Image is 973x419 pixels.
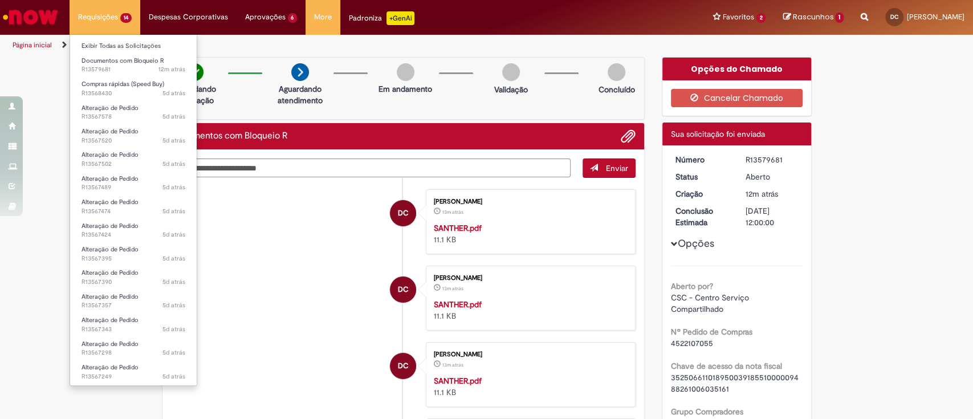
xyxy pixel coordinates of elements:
[608,63,625,81] img: img-circle-grey.png
[162,136,185,145] time: 25/09/2025 15:50:35
[434,299,624,322] div: 11.1 KB
[671,372,799,394] span: 35250661101895003918551000009488261006035161
[398,200,409,227] span: DC
[390,353,416,379] div: Danielle Martins Caetano
[245,11,286,23] span: Aprovações
[671,406,743,417] b: Grupo Compradores
[162,160,185,168] span: 5d atrás
[746,188,799,200] div: 30/09/2025 08:20:58
[162,230,185,239] time: 25/09/2025 15:39:19
[162,136,185,145] span: 5d atrás
[82,245,139,254] span: Alteração de Pedido
[434,275,624,282] div: [PERSON_NAME]
[162,207,185,215] time: 25/09/2025 15:45:10
[442,209,463,215] span: 13m atrás
[162,301,185,310] span: 5d atrás
[82,254,185,263] span: R13567395
[434,198,624,205] div: [PERSON_NAME]
[746,205,799,228] div: [DATE] 12:00:00
[82,292,139,301] span: Alteração de Pedido
[606,163,628,173] span: Enviar
[598,84,634,95] p: Concluído
[162,183,185,192] time: 25/09/2025 15:46:57
[70,173,197,194] a: Aberto R13567489 : Alteração de Pedido
[890,13,898,21] span: DC
[671,129,765,139] span: Sua solicitação foi enviada
[671,338,713,348] span: 4522107055
[82,89,185,98] span: R13568430
[434,222,624,245] div: 11.1 KB
[746,189,778,199] time: 30/09/2025 08:20:58
[82,278,185,287] span: R13567390
[70,361,197,383] a: Aberto R13567249 : Alteração de Pedido
[442,361,463,368] time: 30/09/2025 08:20:06
[70,102,197,123] a: Aberto R13567578 : Alteração de Pedido
[82,56,164,65] span: Documentos com Bloqueio R
[667,171,737,182] dt: Status
[70,196,197,217] a: Aberto R13567474 : Alteração de Pedido
[434,376,482,386] a: SANTHER.pdf
[291,63,309,81] img: arrow-next.png
[82,230,185,239] span: R13567424
[667,205,737,228] dt: Conclusão Estimada
[671,292,751,314] span: CSC - Centro Serviço Compartilhado
[746,154,799,165] div: R13579681
[70,291,197,312] a: Aberto R13567357 : Alteração de Pedido
[835,13,844,23] span: 1
[442,285,463,292] span: 13m atrás
[82,104,139,112] span: Alteração de Pedido
[792,11,833,22] span: Rascunhos
[70,338,197,359] a: Aberto R13567298 : Alteração de Pedido
[494,84,528,95] p: Validação
[162,325,185,333] time: 25/09/2025 15:26:34
[662,58,811,80] div: Opções do Chamado
[82,127,139,136] span: Alteração de Pedido
[82,340,139,348] span: Alteração de Pedido
[70,125,197,147] a: Aberto R13567520 : Alteração de Pedido
[158,65,185,74] time: 30/09/2025 08:21:00
[756,13,766,23] span: 2
[70,34,197,386] ul: Requisições
[70,243,197,265] a: Aberto R13567395 : Alteração de Pedido
[162,325,185,333] span: 5d atrás
[397,63,414,81] img: img-circle-grey.png
[162,230,185,239] span: 5d atrás
[162,89,185,97] time: 25/09/2025 17:55:36
[162,278,185,286] time: 25/09/2025 15:34:11
[162,160,185,168] time: 25/09/2025 15:48:46
[82,269,139,277] span: Alteração de Pedido
[378,83,432,95] p: Em andamento
[434,223,482,233] strong: SANTHER.pdf
[9,35,640,56] ul: Trilhas de página
[82,198,139,206] span: Alteração de Pedido
[70,220,197,241] a: Aberto R13567424 : Alteração de Pedido
[162,348,185,357] span: 5d atrás
[171,158,571,178] textarea: Digite sua mensagem aqui...
[162,372,185,381] span: 5d atrás
[671,361,782,371] b: Chave de acesso da nota fiscal
[162,278,185,286] span: 5d atrás
[434,375,624,398] div: 11.1 KB
[158,65,185,74] span: 12m atrás
[434,299,482,310] a: SANTHER.pdf
[671,89,803,107] button: Cancelar Chamado
[723,11,754,23] span: Favoritos
[82,136,185,145] span: R13567520
[82,363,139,372] span: Alteração de Pedido
[434,351,624,358] div: [PERSON_NAME]
[162,207,185,215] span: 5d atrás
[82,112,185,121] span: R13567578
[667,154,737,165] dt: Número
[82,160,185,169] span: R13567502
[907,12,964,22] span: [PERSON_NAME]
[386,11,414,25] p: +GenAi
[70,40,197,52] a: Exibir Todas as Solicitações
[398,276,409,303] span: DC
[583,158,636,178] button: Enviar
[162,254,185,263] span: 5d atrás
[162,254,185,263] time: 25/09/2025 15:35:58
[149,11,228,23] span: Despesas Corporativas
[82,174,139,183] span: Alteração de Pedido
[621,129,636,144] button: Adicionar anexos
